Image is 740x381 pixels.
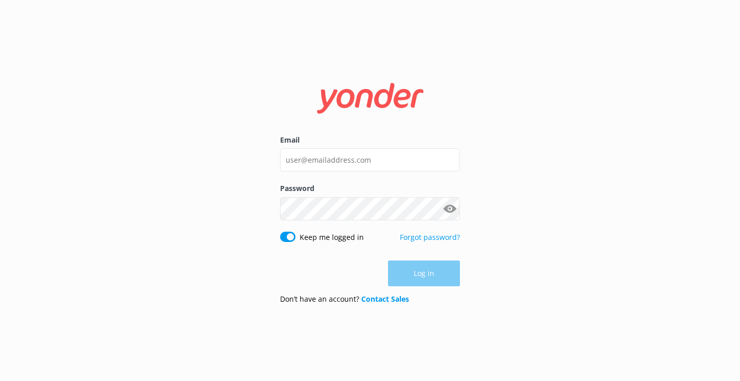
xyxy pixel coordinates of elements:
button: Show password [439,198,460,219]
label: Keep me logged in [300,232,364,243]
label: Email [280,134,460,146]
input: user@emailaddress.com [280,148,460,171]
label: Password [280,183,460,194]
a: Contact Sales [361,294,409,304]
a: Forgot password? [400,232,460,242]
p: Don’t have an account? [280,293,409,305]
